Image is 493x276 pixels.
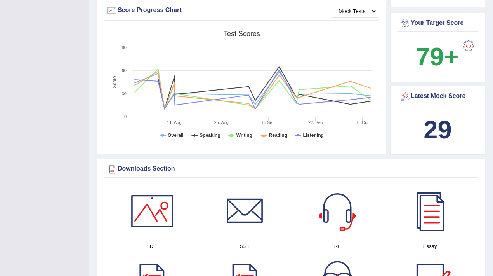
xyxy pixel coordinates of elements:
[203,242,288,250] h4: SST
[236,133,252,138] tspan: Writing
[416,42,458,71] b: 79+
[399,91,476,102] div: Latest Mock Score
[106,5,377,16] div: Score Progress Chart
[112,76,117,88] tspan: Score
[214,120,229,125] tspan: 25. Aug
[110,242,195,250] h4: DI
[388,242,473,250] h4: Essay
[200,133,220,138] tspan: Speaking
[308,120,323,125] tspan: 22. Sep
[224,30,260,38] tspan: Test scores
[106,163,476,175] div: Downloads Section
[303,133,324,138] tspan: Listening
[295,242,380,250] h4: RL
[122,91,127,96] text: 30
[122,45,127,50] text: 90
[269,133,287,138] tspan: Reading
[167,120,181,125] tspan: 11. Aug
[168,133,184,138] tspan: Overall
[262,120,275,125] tspan: 8. Sep
[357,120,368,125] tspan: 6. Oct
[399,17,476,29] div: Your Target Score
[124,114,127,119] text: 0
[122,68,127,73] text: 60
[424,115,451,144] b: 29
